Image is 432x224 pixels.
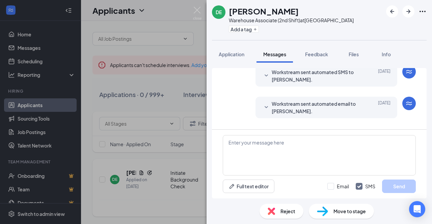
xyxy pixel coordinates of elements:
[378,100,390,115] span: [DATE]
[216,9,222,15] div: DE
[378,68,390,83] span: [DATE]
[402,5,414,18] button: ArrowRight
[253,27,257,31] svg: Plus
[349,51,359,57] span: Files
[262,72,270,80] svg: SmallChevronDown
[228,183,235,190] svg: Pen
[280,207,295,215] span: Reject
[229,26,259,33] button: PlusAdd a tag
[286,128,353,136] button: SmallChevronDownApplicant System Update (1)
[299,128,353,136] span: Applicant System Update (1)
[388,7,396,15] svg: ArrowLeftNew
[382,180,416,193] button: Send
[382,51,391,57] span: Info
[229,5,299,17] h1: [PERSON_NAME]
[229,17,354,24] div: Warehouse Associate (2nd Shift) at [GEOGRAPHIC_DATA]
[404,7,412,15] svg: ArrowRight
[405,68,413,76] svg: WorkstreamLogo
[405,99,413,107] svg: WorkstreamLogo
[223,180,274,193] button: Full text editorPen
[386,5,398,18] button: ArrowLeftNew
[305,51,328,57] span: Feedback
[263,51,286,57] span: Messages
[262,103,270,111] svg: SmallChevronDown
[409,201,425,217] div: Open Intercom Messenger
[333,207,366,215] span: Move to stage
[286,128,294,136] svg: SmallChevronDown
[219,51,244,57] span: Application
[272,68,360,83] span: Workstream sent automated SMS to [PERSON_NAME].
[418,7,427,15] svg: Ellipses
[272,100,360,115] span: Workstream sent automated email to [PERSON_NAME].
